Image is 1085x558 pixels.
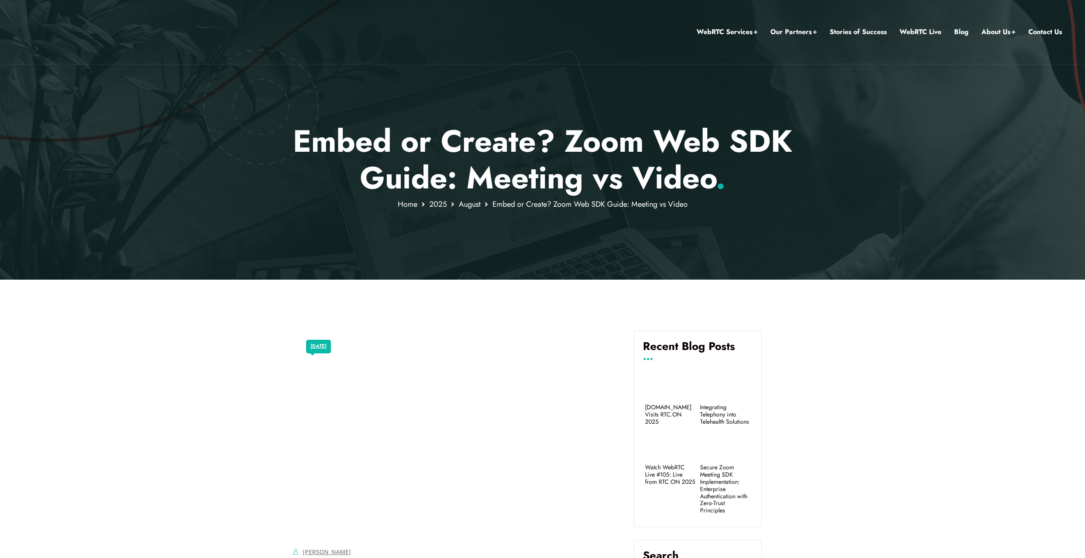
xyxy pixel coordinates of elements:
a: Our Partners [770,26,817,38]
a: Secure Zoom Meeting SDK Implementation: Enterprise Authentication with Zero-Trust Principles [700,464,751,514]
a: August [459,199,480,210]
span: . [716,156,726,200]
p: Embed or Create? Zoom Web SDK Guide: Meeting vs Video [293,123,792,197]
a: Stories of Success [830,26,887,38]
a: WebRTC Services [697,26,758,38]
h4: Recent Blog Posts [643,340,753,359]
a: Blog [954,26,969,38]
a: Watch WebRTC Live #105: Live from RTC.ON 2025 [645,464,696,485]
a: 2025 [429,199,447,210]
a: About Us [981,26,1016,38]
a: Home [398,199,417,210]
a: [PERSON_NAME] [303,548,351,556]
a: Integrating Telephony into Telehealth Solutions [700,404,751,425]
a: Contact Us [1028,26,1062,38]
a: [DATE] [310,341,327,352]
span: Embed or Create? Zoom Web SDK Guide: Meeting vs Video [492,199,688,210]
a: WebRTC Live [900,26,941,38]
a: [DOMAIN_NAME] Visits RTC.ON 2025 [645,404,696,425]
